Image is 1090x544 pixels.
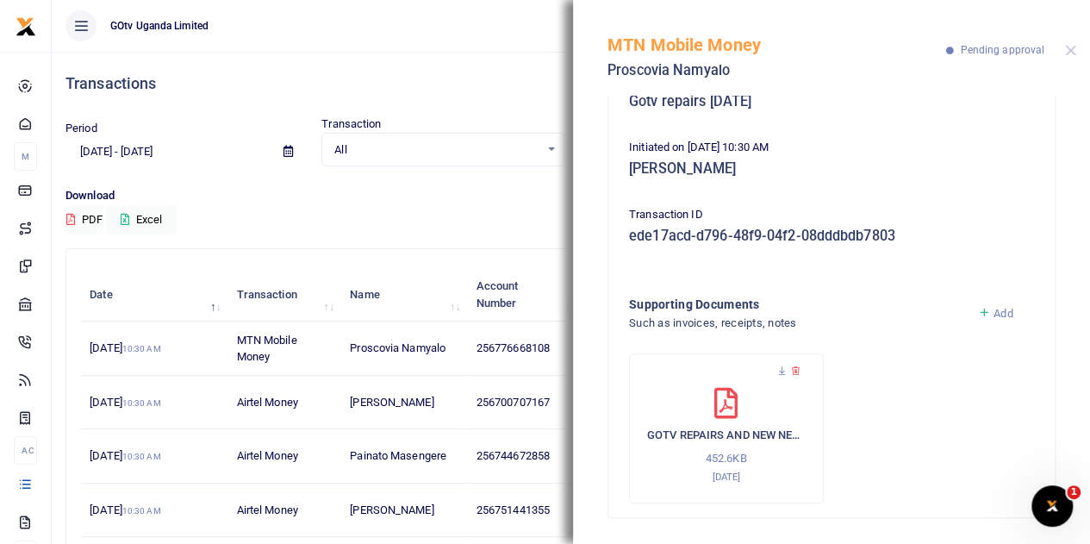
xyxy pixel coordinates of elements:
[16,16,36,37] img: logo-small
[65,120,97,137] label: Period
[960,44,1044,56] span: Pending approval
[227,268,340,322] th: Transaction: activate to sort column ascending
[1065,45,1076,56] button: Close
[106,205,177,234] button: Excel
[476,503,550,516] span: 256751441355
[334,141,539,159] span: All
[476,396,550,409] span: 256700707167
[340,268,466,322] th: Name: activate to sort column ascending
[321,116,381,133] label: Transaction
[629,295,964,314] h4: Supporting Documents
[607,62,946,79] h5: Proscovia Namyalo
[712,471,740,483] small: [DATE]
[16,19,36,32] a: logo-small logo-large logo-large
[350,341,445,354] span: Proscovia Namyalo
[65,137,270,166] input: select period
[629,139,1034,157] p: Initiated on [DATE] 10:30 AM
[65,205,103,234] button: PDF
[350,503,433,516] span: [PERSON_NAME]
[65,74,1076,93] h4: Transactions
[237,396,298,409] span: Airtel Money
[629,160,1034,178] h5: [PERSON_NAME]
[629,314,964,333] h4: Such as invoices, receipts, notes
[647,428,806,442] h6: GOTV REPAIRS AND NEW NEWS [DATE]
[1031,485,1073,527] iframe: Intercom live chat
[350,449,446,462] span: Painato Masengere
[476,341,550,354] span: 256776668108
[629,206,1034,224] p: Transaction ID
[122,452,161,461] small: 10:30 AM
[90,341,160,354] span: [DATE]
[122,506,161,516] small: 10:30 AM
[90,449,160,462] span: [DATE]
[237,449,298,462] span: Airtel Money
[978,307,1013,320] a: Add
[629,353,824,503] div: GOTV REPAIRS AND NEW NEWS JULY 25
[14,142,37,171] li: M
[90,503,160,516] span: [DATE]
[476,449,550,462] span: 256744672858
[467,268,582,322] th: Account Number: activate to sort column ascending
[237,503,298,516] span: Airtel Money
[350,396,433,409] span: [PERSON_NAME]
[629,93,1034,110] h5: Gotv repairs [DATE]
[1067,485,1081,499] span: 1
[237,334,297,364] span: MTN Mobile Money
[993,307,1012,320] span: Add
[14,436,37,465] li: Ac
[90,396,160,409] span: [DATE]
[65,187,1076,205] p: Download
[122,398,161,408] small: 10:30 AM
[607,34,946,55] h5: MTN Mobile Money
[647,450,806,468] p: 452.6KB
[122,344,161,353] small: 10:30 AM
[629,228,1034,245] h5: ede17acd-d796-48f9-04f2-08dddbdb7803
[80,268,227,322] th: Date: activate to sort column descending
[103,18,215,34] span: GOtv Uganda Limited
